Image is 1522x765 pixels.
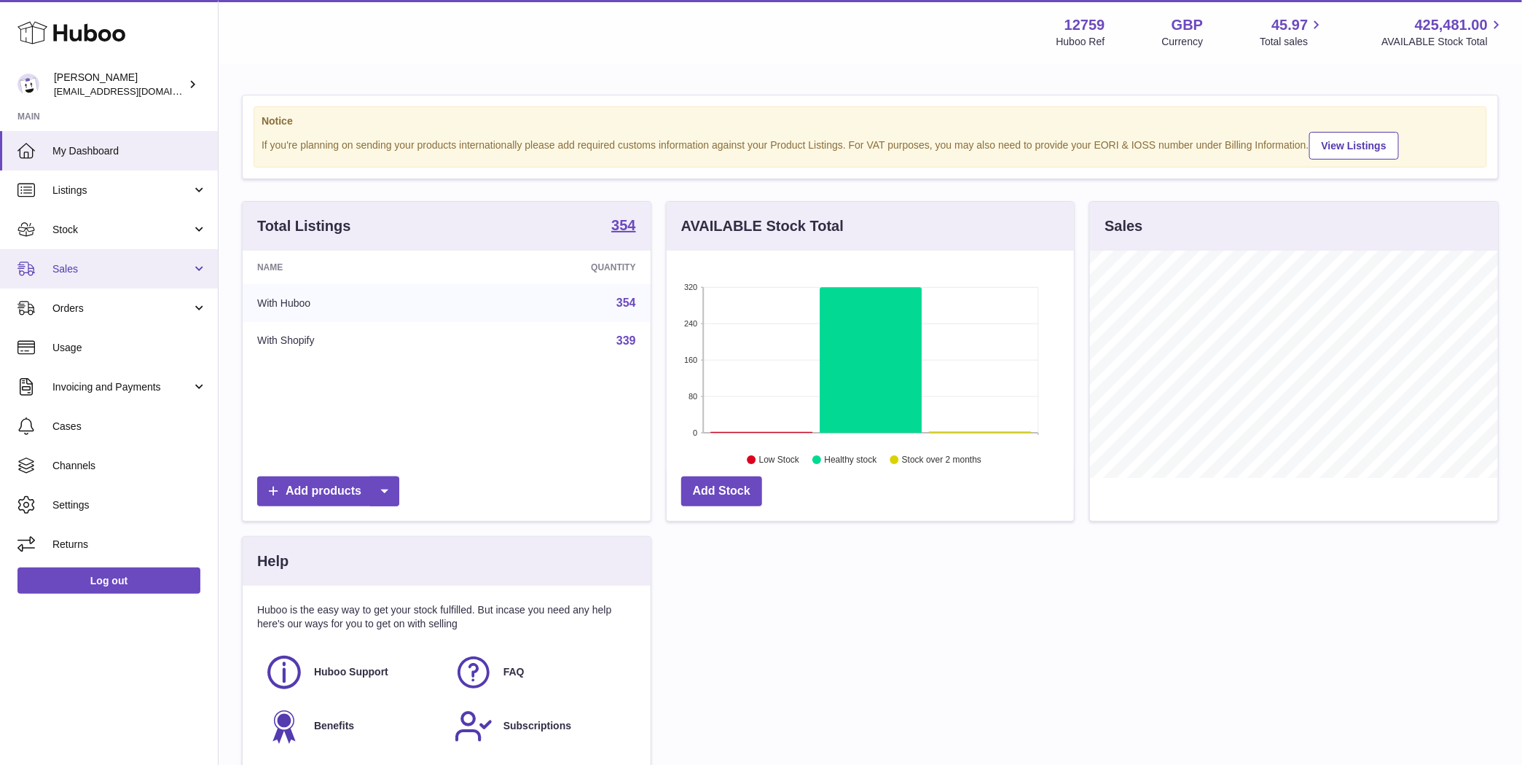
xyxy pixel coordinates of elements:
[54,85,214,97] span: [EMAIL_ADDRESS][DOMAIN_NAME]
[503,719,571,733] span: Subscriptions
[52,223,192,237] span: Stock
[264,653,439,692] a: Huboo Support
[52,341,207,355] span: Usage
[52,380,192,394] span: Invoicing and Payments
[611,218,635,232] strong: 354
[1162,35,1204,49] div: Currency
[52,420,207,433] span: Cases
[684,319,697,328] text: 240
[52,144,207,158] span: My Dashboard
[1415,15,1488,35] span: 425,481.00
[824,455,877,466] text: Healthy stock
[454,707,629,746] a: Subscriptions
[52,459,207,473] span: Channels
[17,568,200,594] a: Log out
[243,322,463,360] td: With Shopify
[689,392,697,401] text: 80
[1172,15,1203,35] strong: GBP
[684,356,697,364] text: 160
[1309,132,1399,160] a: View Listings
[681,216,844,236] h3: AVAILABLE Stock Total
[52,184,192,197] span: Listings
[1105,216,1142,236] h3: Sales
[314,665,388,679] span: Huboo Support
[17,74,39,95] img: sofiapanwar@unndr.com
[616,334,636,347] a: 339
[454,653,629,692] a: FAQ
[243,284,463,322] td: With Huboo
[257,476,399,506] a: Add products
[257,552,289,571] h3: Help
[257,216,351,236] h3: Total Listings
[52,538,207,552] span: Returns
[1260,15,1325,49] a: 45.97 Total sales
[759,455,800,466] text: Low Stock
[54,71,185,98] div: [PERSON_NAME]
[262,114,1479,128] strong: Notice
[1056,35,1105,49] div: Huboo Ref
[463,251,651,284] th: Quantity
[503,665,525,679] span: FAQ
[611,218,635,235] a: 354
[257,603,636,631] p: Huboo is the easy way to get your stock fulfilled. But incase you need any help here's our ways f...
[243,251,463,284] th: Name
[52,262,192,276] span: Sales
[1260,35,1325,49] span: Total sales
[684,283,697,291] text: 320
[264,707,439,746] a: Benefits
[1064,15,1105,35] strong: 12759
[1381,15,1505,49] a: 425,481.00 AVAILABLE Stock Total
[902,455,981,466] text: Stock over 2 months
[1271,15,1308,35] span: 45.97
[693,428,697,437] text: 0
[616,297,636,309] a: 354
[681,476,762,506] a: Add Stock
[52,302,192,315] span: Orders
[1381,35,1505,49] span: AVAILABLE Stock Total
[314,719,354,733] span: Benefits
[262,130,1479,160] div: If you're planning on sending your products internationally please add required customs informati...
[52,498,207,512] span: Settings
